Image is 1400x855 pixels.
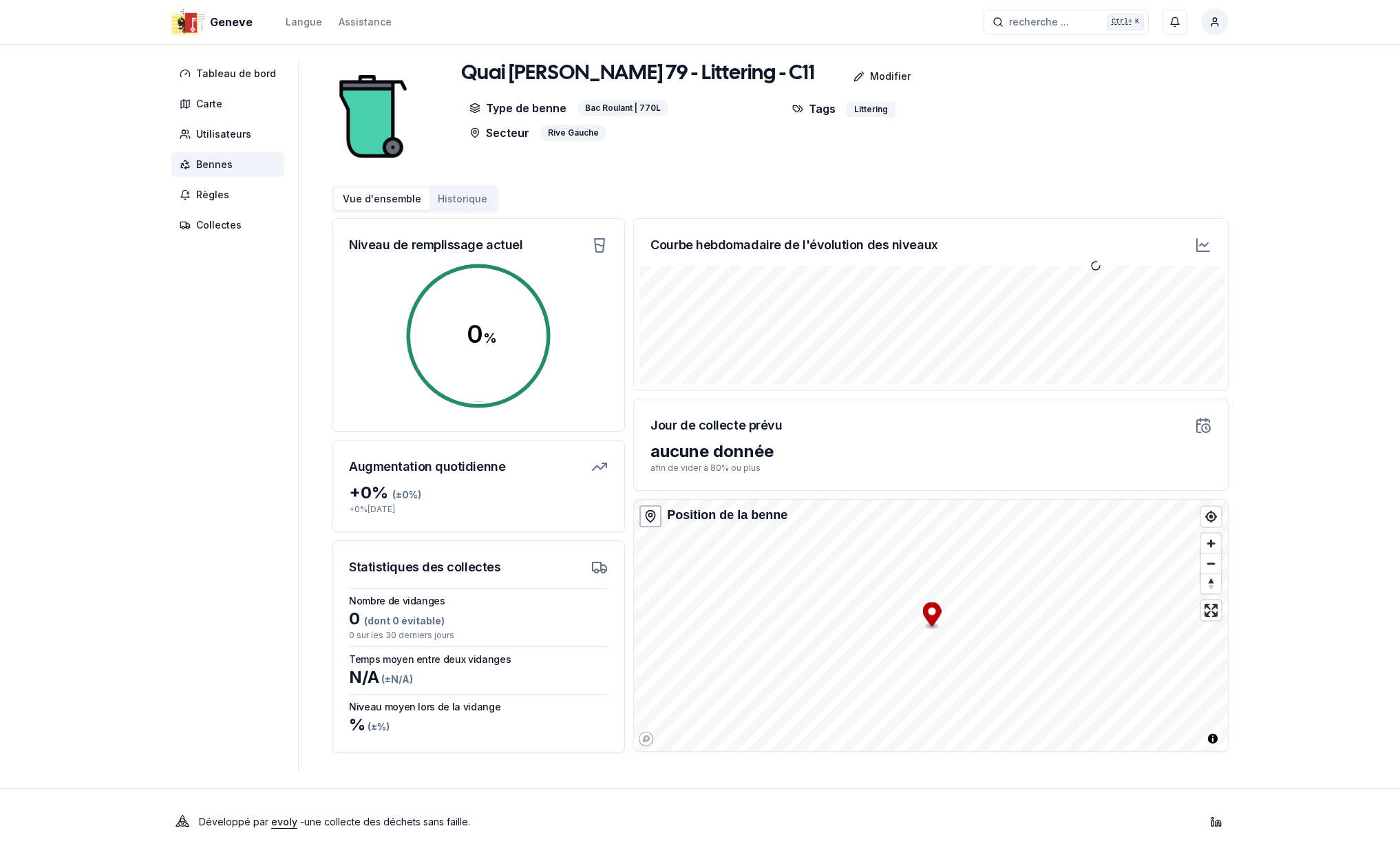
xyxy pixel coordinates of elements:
[923,602,942,631] div: Map marker
[349,666,608,688] div: N/A
[349,714,608,736] div: %
[271,816,297,827] a: evoly
[171,182,290,207] a: Règles
[650,235,937,255] h3: Courbe hebdomadaire de l'évolution des niveaux
[1009,15,1069,29] span: recherche ...
[650,416,782,435] h3: Jour de collecte prévu
[429,188,496,210] button: Historique
[196,67,276,81] span: Tableau de bord
[577,100,668,116] div: Bac Roulant | 770L
[339,14,392,30] a: Assistance
[171,14,258,30] a: Geneve
[349,235,522,255] h3: Niveau de remplissage actuel
[634,500,1231,751] canvas: Map
[210,14,253,30] span: Geneve
[349,482,608,504] div: + 0 %
[1201,534,1221,553] button: Zoom in
[360,615,445,626] span: (dont 0 évitable)
[1201,553,1221,573] button: Zoom out
[469,100,566,116] p: Type de benne
[286,15,322,29] div: Langue
[335,188,429,210] button: Vue d'ensemble
[847,102,895,117] div: Littering
[392,489,421,500] span: (± 0 %)
[461,61,815,86] h1: Quai [PERSON_NAME] 79 - Littering - C11
[171,61,290,86] a: Tableau de bord
[349,504,608,515] p: + 0 % [DATE]
[349,630,608,641] p: 0 sur les 30 derniers jours
[984,10,1149,34] button: recherche ...Ctrl+K
[365,721,390,732] span: (± %)
[638,731,654,747] a: Mapbox logo
[171,811,193,833] img: Evoly Logo
[1201,573,1221,593] button: Reset bearing to north
[1201,507,1221,527] button: Find my location
[792,100,836,117] p: Tags
[171,152,290,177] a: Bennes
[332,61,414,171] img: bin Image
[540,125,606,141] div: Rive Gauche
[349,594,608,608] h3: Nombre de vidanges
[196,97,222,111] span: Carte
[349,700,608,714] h3: Niveau moyen lors de la vidange
[815,63,922,90] a: Modifier
[469,125,529,141] p: Secteur
[196,127,251,141] span: Utilisateurs
[870,70,911,83] p: Modifier
[349,653,608,666] h3: Temps moyen entre deux vidanges
[1201,600,1221,620] button: Enter fullscreen
[1201,574,1221,593] span: Reset bearing to north
[667,505,787,525] div: Position de la benne
[171,122,290,147] a: Utilisateurs
[171,6,204,39] img: Geneve Logo
[196,188,229,202] span: Règles
[199,812,470,832] p: Développé par - une collecte des déchets sans faille .
[286,14,322,30] button: Langue
[349,608,608,630] div: 0
[196,158,233,171] span: Bennes
[349,558,500,577] h3: Statistiques des collectes
[196,218,242,232] span: Collectes
[379,673,413,685] span: (± N/A )
[1205,730,1221,747] button: Toggle attribution
[171,213,290,237] a: Collectes
[650,463,1211,474] p: afin de vider à 80% ou plus
[349,457,505,476] h3: Augmentation quotidienne
[171,92,290,116] a: Carte
[650,441,1211,463] div: aucune donnée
